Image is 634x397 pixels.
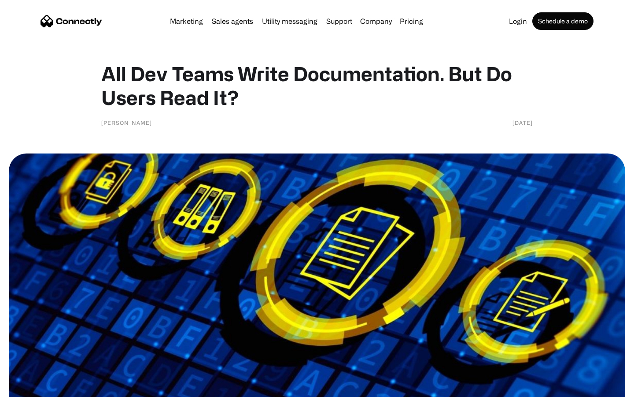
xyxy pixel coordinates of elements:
[18,382,53,394] ul: Language list
[101,118,152,127] div: [PERSON_NAME]
[166,18,206,25] a: Marketing
[505,18,531,25] a: Login
[258,18,321,25] a: Utility messaging
[9,382,53,394] aside: Language selected: English
[532,12,593,30] a: Schedule a demo
[396,18,427,25] a: Pricing
[208,18,257,25] a: Sales agents
[360,15,392,27] div: Company
[323,18,356,25] a: Support
[512,118,533,127] div: [DATE]
[101,62,533,109] h1: All Dev Teams Write Documentation. But Do Users Read It?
